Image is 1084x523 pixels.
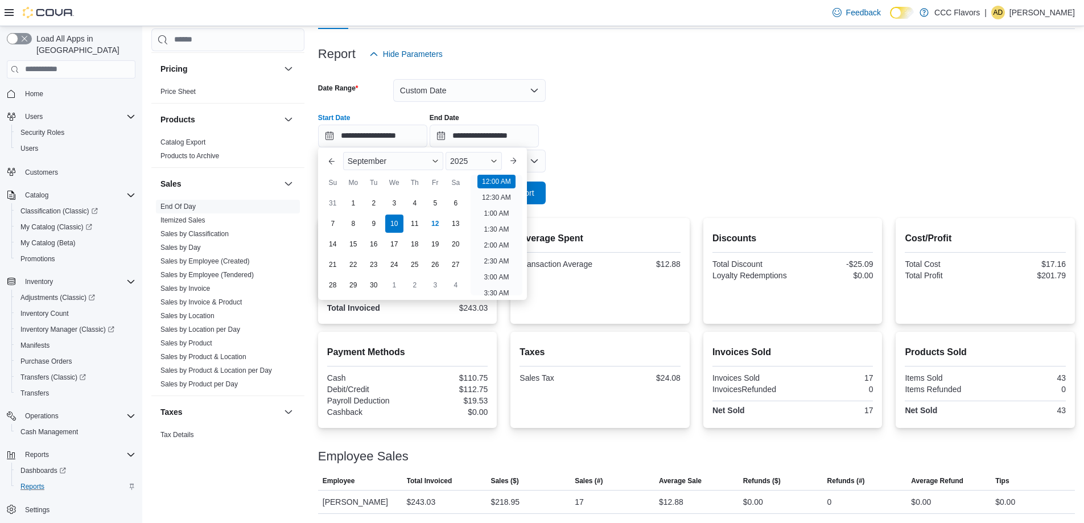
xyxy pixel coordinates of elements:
div: Items Sold [905,373,983,382]
button: Products [160,114,279,125]
h2: Payment Methods [327,345,488,359]
div: InvoicesRefunded [712,385,790,394]
a: Transfers (Classic) [11,369,140,385]
span: Sales by Day [160,243,201,252]
div: $0.00 [911,495,931,509]
div: Items Refunded [905,385,983,394]
div: 17 [795,406,873,415]
a: Settings [20,503,54,517]
span: Transfers (Classic) [20,373,86,382]
a: Promotions [16,252,60,266]
div: day-30 [365,276,383,294]
span: Sales by Location per Day [160,325,240,334]
div: 43 [988,373,1066,382]
span: Classification (Classic) [16,204,135,218]
span: Sales by Employee (Tendered) [160,270,254,279]
a: Users [16,142,43,155]
button: Customers [2,163,140,180]
span: Tips [995,476,1009,485]
div: day-13 [447,215,465,233]
div: Total Discount [712,260,790,269]
button: Inventory [2,274,140,290]
a: Manifests [16,339,54,352]
span: Users [20,144,38,153]
div: 0 [795,385,873,394]
a: Home [20,87,48,101]
div: $19.53 [410,396,488,405]
div: day-16 [365,235,383,253]
button: Next month [504,152,522,170]
a: Sales by Product & Location per Day [160,366,272,374]
div: $201.79 [988,271,1066,280]
span: Promotions [16,252,135,266]
strong: Total Invoiced [327,303,380,312]
div: day-5 [426,194,444,212]
div: day-2 [406,276,424,294]
li: 2:30 AM [479,254,513,268]
div: day-10 [385,215,403,233]
span: Inventory [25,277,53,286]
div: day-24 [385,256,403,274]
span: Inventory [20,275,135,289]
div: day-3 [426,276,444,294]
h3: Pricing [160,63,187,75]
a: Tax Details [160,431,194,439]
span: Sales by Invoice & Product [160,298,242,307]
div: $0.00 [995,495,1015,509]
li: 12:30 AM [477,191,516,204]
button: Reports [2,447,140,463]
span: Products to Archive [160,151,219,160]
span: Reports [20,448,135,462]
span: My Catalog (Beta) [20,238,76,248]
div: $110.75 [410,373,488,382]
button: Operations [20,409,63,423]
div: $17.16 [988,260,1066,269]
div: Loyalty Redemptions [712,271,790,280]
span: Sales by Invoice [160,284,210,293]
div: day-25 [406,256,424,274]
a: Feedback [828,1,885,24]
a: Reports [16,480,49,493]
div: day-29 [344,276,362,294]
div: We [385,174,403,192]
button: Manifests [11,337,140,353]
span: Catalog Export [160,138,205,147]
span: Sales by Classification [160,229,229,238]
div: Cashback [327,407,405,417]
input: Press the down key to open a popover containing a calendar. [430,125,539,147]
div: $12.88 [659,495,683,509]
button: Inventory Count [11,306,140,322]
span: Cash Management [20,427,78,436]
span: Dashboards [20,466,66,475]
div: Mo [344,174,362,192]
a: Sales by Classification [160,230,229,238]
button: My Catalog (Beta) [11,235,140,251]
a: Adjustments (Classic) [16,291,100,304]
div: September, 2025 [323,193,466,295]
span: Settings [20,503,135,517]
a: Catalog Export [160,138,205,146]
div: $243.03 [410,303,488,312]
label: Start Date [318,113,351,122]
span: Refunds ($) [743,476,781,485]
span: Inventory Count [20,309,69,318]
h3: Sales [160,178,182,190]
a: Sales by Invoice [160,285,210,293]
div: Transaction Average [520,260,597,269]
h2: Average Spent [520,232,681,245]
button: Catalog [2,187,140,203]
span: Purchase Orders [20,357,72,366]
div: $112.75 [410,385,488,394]
button: Users [20,110,47,123]
span: Home [20,87,135,101]
div: day-3 [385,194,403,212]
p: | [984,6,987,19]
a: Sales by Location per Day [160,326,240,333]
div: day-18 [406,235,424,253]
div: day-19 [426,235,444,253]
button: Users [2,109,140,125]
div: Su [324,174,342,192]
div: day-2 [365,194,383,212]
div: $243.03 [407,495,436,509]
span: 2025 [450,157,468,166]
